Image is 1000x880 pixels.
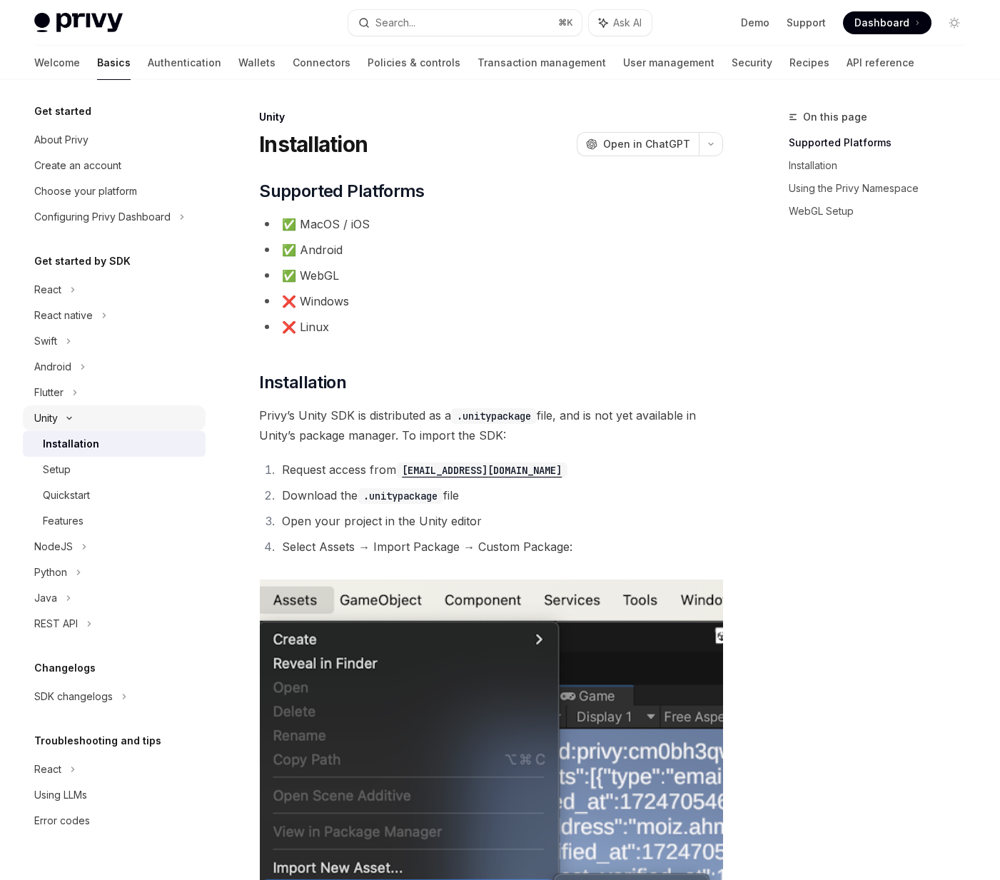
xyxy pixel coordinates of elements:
[613,16,642,30] span: Ask AI
[623,46,714,80] a: User management
[34,787,87,804] div: Using LLMs
[368,46,460,80] a: Policies & controls
[789,131,977,154] a: Supported Platforms
[278,511,723,531] li: Open your project in the Unity editor
[43,461,71,478] div: Setup
[259,291,723,311] li: ❌ Windows
[259,371,346,394] span: Installation
[34,307,93,324] div: React native
[43,435,99,452] div: Installation
[278,460,723,480] li: Request access from
[23,153,206,178] a: Create an account
[43,512,84,530] div: Features
[34,13,123,33] img: light logo
[259,240,723,260] li: ✅ Android
[23,808,206,834] a: Error codes
[259,110,723,124] div: Unity
[789,200,977,223] a: WebGL Setup
[23,431,206,457] a: Installation
[732,46,772,80] a: Security
[34,183,137,200] div: Choose your platform
[34,410,58,427] div: Unity
[97,46,131,80] a: Basics
[34,812,90,829] div: Error codes
[34,659,96,677] h5: Changelogs
[741,16,769,30] a: Demo
[789,46,829,80] a: Recipes
[278,485,723,505] li: Download the file
[854,16,909,30] span: Dashboard
[34,761,61,778] div: React
[34,131,89,148] div: About Privy
[803,108,867,126] span: On this page
[34,46,80,80] a: Welcome
[34,253,131,270] h5: Get started by SDK
[148,46,221,80] a: Authentication
[34,157,121,174] div: Create an account
[375,14,415,31] div: Search...
[358,488,443,504] code: .unitypackage
[478,46,606,80] a: Transaction management
[293,46,350,80] a: Connectors
[259,131,368,157] h1: Installation
[23,178,206,204] a: Choose your platform
[34,615,78,632] div: REST API
[259,180,425,203] span: Supported Platforms
[577,132,699,156] button: Open in ChatGPT
[23,457,206,482] a: Setup
[34,384,64,401] div: Flutter
[34,564,67,581] div: Python
[396,462,567,478] code: [EMAIL_ADDRESS][DOMAIN_NAME]
[34,538,73,555] div: NodeJS
[43,487,90,504] div: Quickstart
[23,127,206,153] a: About Privy
[23,508,206,534] a: Features
[589,10,652,36] button: Ask AI
[34,281,61,298] div: React
[34,333,57,350] div: Swift
[259,405,723,445] span: Privy’s Unity SDK is distributed as a file, and is not yet available in Unity’s package manager. ...
[34,688,113,705] div: SDK changelogs
[278,537,723,557] li: Select Assets → Import Package → Custom Package:
[348,10,581,36] button: Search...⌘K
[603,137,690,151] span: Open in ChatGPT
[558,17,573,29] span: ⌘ K
[789,177,977,200] a: Using the Privy Namespace
[787,16,826,30] a: Support
[451,408,537,424] code: .unitypackage
[34,103,91,120] h5: Get started
[259,214,723,234] li: ✅ MacOS / iOS
[943,11,966,34] button: Toggle dark mode
[396,462,567,477] a: [EMAIL_ADDRESS][DOMAIN_NAME]
[34,208,171,226] div: Configuring Privy Dashboard
[238,46,276,80] a: Wallets
[34,358,71,375] div: Android
[843,11,931,34] a: Dashboard
[789,154,977,177] a: Installation
[34,732,161,749] h5: Troubleshooting and tips
[259,317,723,337] li: ❌ Linux
[23,782,206,808] a: Using LLMs
[847,46,914,80] a: API reference
[23,482,206,508] a: Quickstart
[34,590,57,607] div: Java
[259,265,723,285] li: ✅ WebGL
